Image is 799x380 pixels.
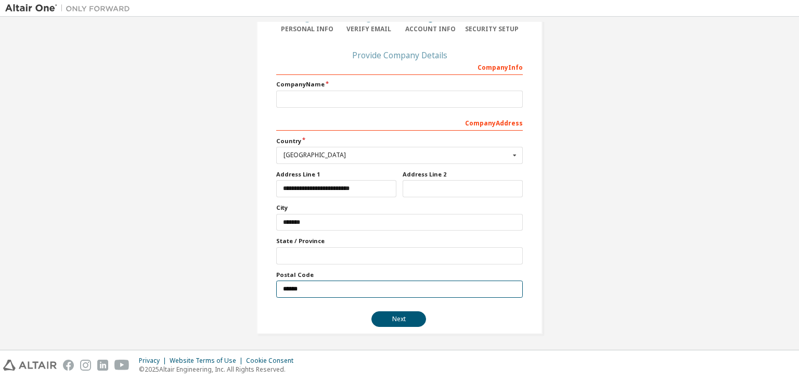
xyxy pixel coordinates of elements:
[276,170,396,179] label: Address Line 1
[399,25,461,33] div: Account Info
[371,311,426,327] button: Next
[114,360,130,371] img: youtube.svg
[276,237,523,245] label: State / Province
[276,58,523,75] div: Company Info
[338,25,400,33] div: Verify Email
[276,271,523,279] label: Postal Code
[461,25,523,33] div: Security Setup
[139,357,170,365] div: Privacy
[246,357,300,365] div: Cookie Consent
[403,170,523,179] label: Address Line 2
[276,80,523,88] label: Company Name
[63,360,74,371] img: facebook.svg
[276,114,523,131] div: Company Address
[276,52,523,58] div: Provide Company Details
[5,3,135,14] img: Altair One
[3,360,57,371] img: altair_logo.svg
[276,25,338,33] div: Personal Info
[276,204,523,212] label: City
[80,360,91,371] img: instagram.svg
[97,360,108,371] img: linkedin.svg
[139,365,300,374] p: © 2025 Altair Engineering, Inc. All Rights Reserved.
[283,152,510,158] div: [GEOGRAPHIC_DATA]
[276,137,523,145] label: Country
[170,357,246,365] div: Website Terms of Use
